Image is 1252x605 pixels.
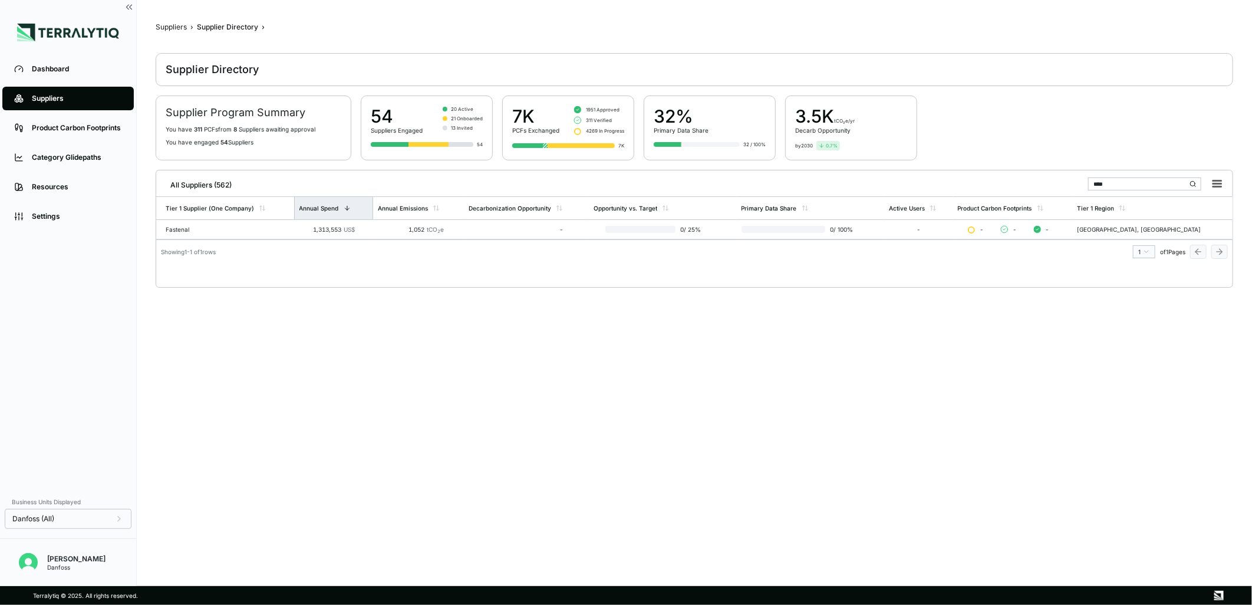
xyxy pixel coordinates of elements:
div: Primary Data Share [742,205,797,212]
div: Supplier Directory [166,63,259,77]
div: Business Units Displayed [5,495,131,509]
div: 1 [1138,248,1150,255]
span: 0 / 100 % [825,226,855,233]
button: Open user button [14,548,42,577]
span: US$ [344,226,355,233]
div: Dashboard [32,64,122,74]
div: 32 / 100% [743,141,766,148]
div: - [889,226,948,233]
div: Suppliers [156,22,187,32]
div: Showing 1 - 1 of 1 rows [161,248,216,255]
div: 32% [654,106,709,127]
div: Product Carbon Footprints [32,123,122,133]
div: Resources [32,182,122,192]
div: 54 [477,141,483,148]
div: - [469,226,563,233]
div: Settings [32,212,122,221]
div: Tier 1 Supplier (One Company) [166,205,254,212]
span: 1951 Approved [586,106,620,113]
span: 0 / 25 % [676,226,707,233]
span: - [1046,226,1049,233]
p: You have PCF s from Supplier s awaiting approval [166,126,341,133]
div: Decarb Opportunity [795,127,855,134]
sub: 2 [437,229,440,234]
div: Annual Emissions [378,205,428,212]
div: Annual Spend [299,205,339,212]
div: PCFs Exchanged [512,127,559,134]
div: Danfoss [47,564,106,571]
div: [PERSON_NAME] [47,554,106,564]
span: - [980,226,983,233]
div: Category Glidepaths [32,153,122,162]
span: - [1013,226,1016,233]
span: 20 Active [451,106,473,113]
div: 7K [512,106,559,127]
div: 54 [371,106,423,127]
div: Primary Data Share [654,127,709,134]
button: 1 [1133,245,1155,258]
h2: Supplier Program Summary [166,106,341,120]
div: Active Users [889,205,925,212]
div: [GEOGRAPHIC_DATA], [GEOGRAPHIC_DATA] [1077,226,1228,233]
div: Supplier Directory [197,22,258,32]
span: 8 [233,126,237,133]
img: Emily Calam [19,553,38,572]
span: 4269 In Progress [586,127,624,134]
span: Danfoss (All) [12,514,54,524]
span: 311 [194,126,202,133]
span: › [262,22,265,32]
div: Suppliers Engaged [371,127,423,134]
p: You have engaged Suppliers [166,139,341,146]
div: Fastenal [166,226,289,233]
span: 0.7 % [826,142,838,149]
span: › [190,22,193,32]
div: by 2030 [795,142,813,149]
div: 7K [618,142,624,149]
div: Suppliers [32,94,122,103]
div: Opportunity vs. Target [594,205,657,212]
span: 54 [220,139,228,146]
span: 13 Invited [451,124,473,131]
span: tCO₂e/yr [834,118,855,124]
span: 311 Verified [586,117,612,124]
div: 1,313,553 [299,226,355,233]
span: of 1 Pages [1160,248,1185,255]
div: 3.5 K [795,106,855,127]
div: All Suppliers (562) [161,176,232,190]
div: Product Carbon Footprints [958,205,1032,212]
div: Tier 1 Region [1077,205,1114,212]
span: tCO e [427,226,444,233]
div: Decarbonization Opportunity [469,205,551,212]
img: Logo [17,24,119,41]
div: 1,052 [378,226,444,233]
span: 21 Onboarded [451,115,483,122]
